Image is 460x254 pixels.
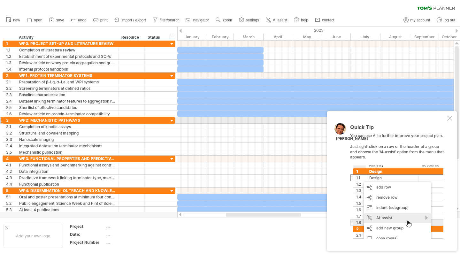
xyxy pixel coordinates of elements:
[19,188,115,194] div: WP4: DISSEMINATION, OUTREACH AND KNOWLEDGE EXCHANGE
[121,34,141,41] div: Resource
[13,18,20,22] span: new
[380,34,410,40] div: August 2025
[19,117,115,123] div: WP2: MECHANISTIC PATHWAYS
[151,16,181,24] a: filter/search
[70,224,105,229] div: Project:
[234,34,264,40] div: March 2025
[19,136,115,142] div: Nanoscale imaging
[19,79,115,85] div: Preparation of β-Lg, α-La, and WPI systems
[214,16,234,24] a: zoom
[246,18,259,22] span: settings
[351,34,380,40] div: July 2025
[6,104,16,111] div: 2.5
[6,162,16,168] div: 4.1
[6,98,16,104] div: 2.4
[19,168,115,174] div: Data integration
[435,16,457,24] a: log out
[70,240,105,245] div: Project Number
[301,18,308,22] span: help
[350,125,446,133] div: Quick Tip
[148,34,162,41] div: Status
[6,130,16,136] div: 3.2
[6,73,16,79] div: 2
[106,232,160,237] div: ....
[34,18,42,22] span: open
[19,104,115,111] div: Shortlist of effective candidates
[6,200,16,206] div: 5.2
[6,60,16,66] div: 1.3
[92,16,110,24] a: print
[6,53,16,59] div: 1.2
[444,18,455,22] span: log out
[6,124,16,130] div: 3.1
[48,16,66,24] a: save
[19,162,115,168] div: Functional assays and benchmarking against controls
[6,156,16,162] div: 4
[185,16,211,24] a: navigator
[19,143,115,149] div: Integrated dataset on terminator mechanisms
[6,41,16,47] div: 1
[19,34,115,41] div: Activity
[292,34,322,40] div: May 2025
[19,207,115,213] div: At least 4 publications
[6,47,16,53] div: 1.1
[6,181,16,187] div: 4.4
[6,149,16,155] div: 3.5
[19,156,115,162] div: WP3: FUNCTIONAL PROPERTIES AND PREDICTIVE MODELLING
[410,18,430,22] span: my account
[19,175,115,181] div: Predictive framework linking terminator type, mechanism, and function
[402,16,432,24] a: my account
[70,232,105,237] div: Date:
[106,240,160,245] div: ....
[177,34,207,40] div: January 2025
[6,66,16,72] div: 1.4
[19,194,115,200] div: Oral and poster presentations at minimum four conferences
[19,92,115,98] div: Baseline characterisation
[207,34,234,40] div: February 2025
[100,18,108,22] span: print
[322,34,351,40] div: June 2025
[19,41,115,47] div: WP0: PROJECT SET-UP AND LITERATURE REVIEW
[19,98,115,104] div: Dataset linking terminator features to aggregation response
[6,175,16,181] div: 4.3
[322,18,334,22] span: contact
[78,18,87,22] span: undo
[313,16,336,24] a: contact
[19,130,115,136] div: Structural and covalent mapping
[6,143,16,149] div: 3.4
[160,18,180,22] span: filter/search
[264,34,292,40] div: April 2025
[19,111,115,117] div: Review article on protein-terminator compatibility
[264,16,289,24] a: AI assist
[106,224,160,229] div: ....
[19,200,115,206] div: Public engagement: Science Week and Pint of Science
[292,16,310,24] a: help
[6,194,16,200] div: 5.1
[19,85,115,91] div: Screening terminators at defined ratios
[223,18,232,22] span: zoom
[25,16,44,24] a: open
[19,60,115,66] div: Review article on whey protein aggregation and growth terminators
[6,188,16,194] div: 5
[4,16,22,24] a: new
[19,149,115,155] div: Mechanistic publication
[19,181,115,187] div: Functional publication
[113,16,148,24] a: import / export
[410,34,439,40] div: September 2025
[350,125,446,239] div: You can use AI to further improve your project plan. Just right-click on a row or the header of a...
[56,18,64,22] span: save
[121,18,146,22] span: import / export
[6,207,16,213] div: 5.3
[237,16,261,24] a: settings
[19,66,115,72] div: Internal protocol handbook
[19,73,115,79] div: WP1: PROTEIN TERMINATOR SYSTEMS
[3,224,63,248] div: Add your own logo
[69,16,88,24] a: undo
[6,168,16,174] div: 4.2
[193,18,209,22] span: navigator
[273,18,287,22] span: AI assist
[6,136,16,142] div: 3.3
[19,47,115,53] div: Completion of literature review
[6,85,16,91] div: 2.2
[19,53,115,59] div: Establishment of experimental protocols and SOPs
